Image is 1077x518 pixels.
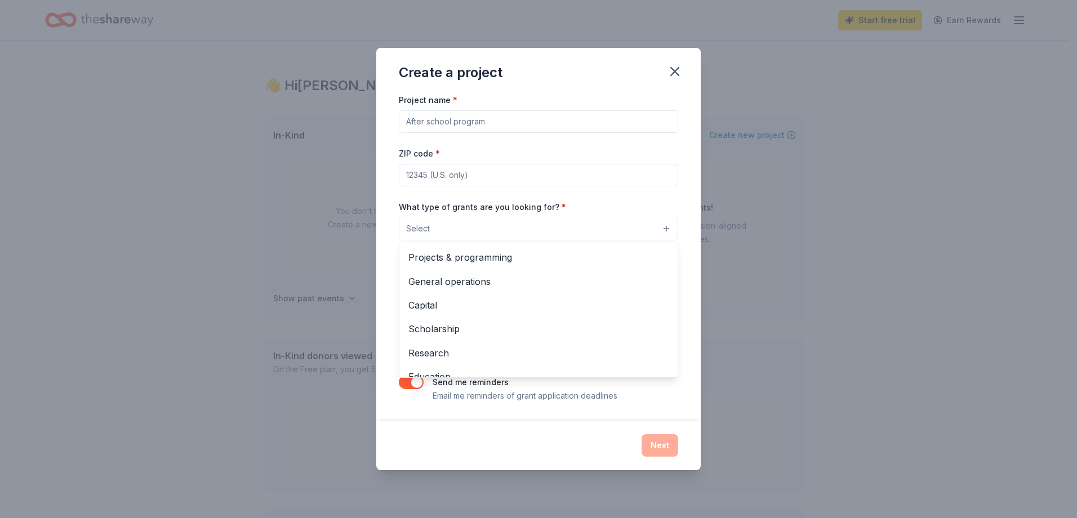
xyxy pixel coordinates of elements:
span: Select [406,222,430,235]
div: Select [399,243,678,378]
button: Select [399,217,678,240]
span: Research [408,346,669,360]
span: Capital [408,298,669,312]
span: Education [408,369,669,384]
span: Projects & programming [408,250,669,265]
span: Scholarship [408,321,669,336]
span: General operations [408,274,669,289]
